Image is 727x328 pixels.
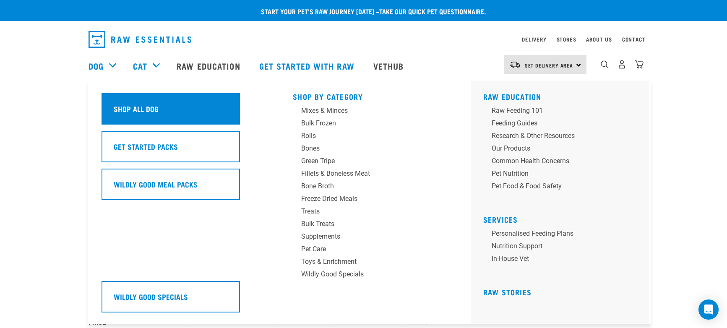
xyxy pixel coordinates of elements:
a: Contact [622,38,646,41]
div: Treats [301,206,432,216]
a: Common Health Concerns [483,156,643,169]
img: van-moving.png [509,61,521,68]
div: Supplements [301,232,432,242]
a: Bone Broth [293,181,452,194]
a: Rolls [293,131,452,143]
div: Toys & Enrichment [301,257,432,267]
a: Wildly Good Specials [293,269,452,282]
img: home-icon-1@2x.png [601,60,609,68]
a: Bulk Treats [293,219,452,232]
h5: Get Started Packs [114,141,178,152]
a: Pet Food & Food Safety [483,181,643,194]
div: Green Tripe [301,156,432,166]
a: Mixes & Minces [293,106,452,118]
div: Freeze Dried Meals [301,194,432,204]
a: In-house vet [483,254,643,266]
a: Cat [133,60,147,72]
div: Pet Food & Food Safety [492,181,623,191]
div: Bones [301,143,432,154]
img: Raw Essentials Logo [89,31,191,48]
a: Treats [293,206,452,219]
div: Rolls [301,131,432,141]
a: Our Products [483,143,643,156]
a: Delivery [522,38,546,41]
div: Our Products [492,143,623,154]
a: Wildly Good Meal Packs [102,169,261,206]
a: Freeze Dried Meals [293,194,452,206]
div: Research & Other Resources [492,131,623,141]
a: Raw Education [483,94,542,99]
a: Green Tripe [293,156,452,169]
a: Stores [557,38,576,41]
div: Raw Feeding 101 [492,106,623,116]
div: Pet Nutrition [492,169,623,179]
div: Common Health Concerns [492,156,623,166]
h5: Wildly Good Specials [114,291,188,302]
div: Bone Broth [301,181,432,191]
div: Mixes & Minces [301,106,432,116]
div: Pet Care [301,244,432,254]
a: Raw Stories [483,290,532,294]
img: user.png [618,60,626,69]
a: Pet Nutrition [483,169,643,181]
div: Fillets & Boneless Meat [301,169,432,179]
a: Research & Other Resources [483,131,643,143]
a: Bones [293,143,452,156]
div: Wildly Good Specials [301,269,432,279]
a: Shop All Dog [102,93,261,131]
a: Get Started Packs [102,131,261,169]
a: Get started with Raw [251,49,365,83]
a: Supplements [293,232,452,244]
a: Fillets & Boneless Meat [293,169,452,181]
nav: dropdown navigation [82,28,646,51]
h5: Services [483,215,643,222]
div: Feeding Guides [492,118,623,128]
a: Dog [89,60,104,72]
a: Feeding Guides [483,118,643,131]
a: take our quick pet questionnaire. [379,9,486,13]
a: Raw Education [168,49,250,83]
h5: Shop All Dog [114,103,159,114]
a: About Us [586,38,612,41]
h5: Wildly Good Meal Packs [114,179,198,190]
a: Toys & Enrichment [293,257,452,269]
div: Bulk Frozen [301,118,432,128]
a: Pet Care [293,244,452,257]
img: home-icon@2x.png [635,60,644,69]
a: Personalised Feeding Plans [483,229,643,241]
a: Vethub [365,49,414,83]
a: Raw Feeding 101 [483,106,643,118]
div: Bulk Treats [301,219,432,229]
h5: Shop By Category [293,92,452,99]
a: Wildly Good Specials [102,281,261,319]
span: Set Delivery Area [525,64,573,67]
div: Open Intercom Messenger [698,299,719,320]
a: Bulk Frozen [293,118,452,131]
a: Nutrition Support [483,241,643,254]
